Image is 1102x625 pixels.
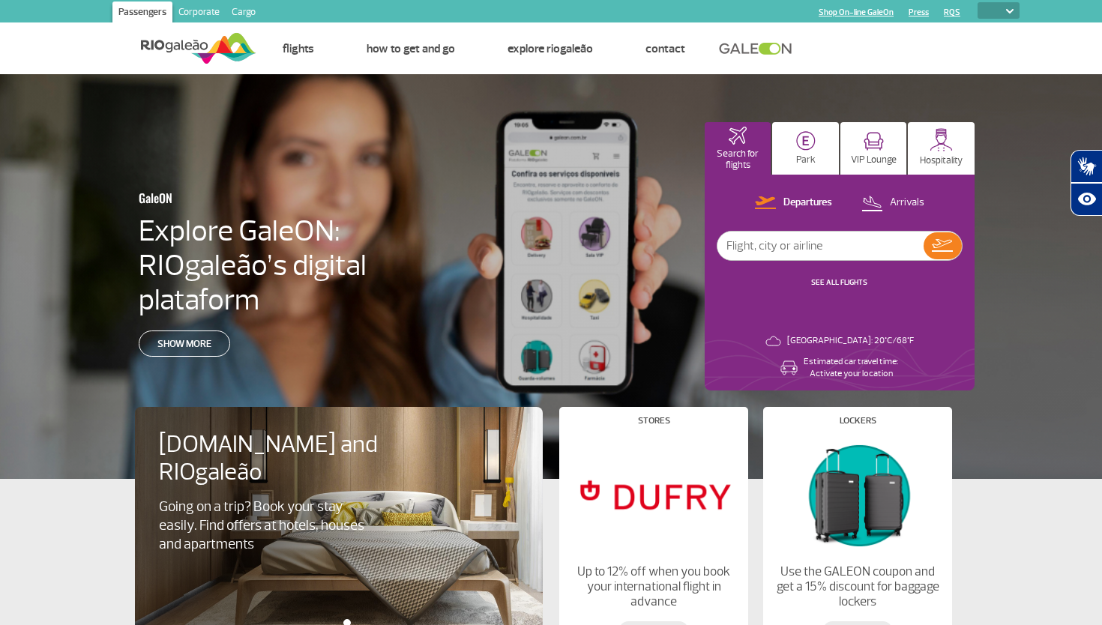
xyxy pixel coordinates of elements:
[807,277,872,289] button: SEE ALL FLIGHTS
[920,155,963,166] p: Hospitality
[226,1,262,25] a: Cargo
[864,132,884,151] img: vipRoom.svg
[172,1,226,25] a: Corporate
[139,214,463,317] h4: Explore GaleON: RIOgaleão’s digital plataform
[638,417,670,425] h4: Stores
[776,437,939,552] img: Lockers
[796,154,816,166] p: Park
[283,41,314,56] a: Flights
[890,196,924,210] p: Arrivals
[112,1,172,25] a: Passengers
[909,7,929,17] a: Press
[944,7,960,17] a: RQS
[772,122,839,175] button: Park
[804,356,898,380] p: Estimated car travel time: Activate your location
[572,437,735,552] img: Stores
[729,127,747,145] img: airplaneHomeActive.svg
[159,431,397,486] h4: [DOMAIN_NAME] and RIOgaleão
[159,498,372,554] p: Going on a trip? Book your stay easily. Find offers at hotels, houses and apartments
[783,196,832,210] p: Departures
[572,564,735,609] p: Up to 12% off when you book your international flight in advance
[705,122,771,175] button: Search for flights
[1071,150,1102,216] div: Plugin de acessibilidade da Hand Talk.
[857,193,929,213] button: Arrivals
[139,330,230,357] a: Show more
[796,131,816,151] img: carParkingHome.svg
[787,335,914,347] p: [GEOGRAPHIC_DATA]: 20°C/68°F
[159,431,519,554] a: [DOMAIN_NAME] and RIOgaleãoGoing on a trip? Book your stay easily. Find offers at hotels, houses ...
[930,128,953,151] img: hospitality.svg
[508,41,593,56] a: Explore RIOgaleão
[717,232,924,260] input: Flight, city or airline
[1071,183,1102,216] button: Abrir recursos assistivos.
[908,122,975,175] button: Hospitality
[1071,150,1102,183] button: Abrir tradutor de língua de sinais.
[367,41,455,56] a: How to get and go
[840,122,907,175] button: VIP Lounge
[776,564,939,609] p: Use the GALEON coupon and get a 15% discount for baggage lockers
[819,7,894,17] a: Shop On-line GaleOn
[851,154,897,166] p: VIP Lounge
[750,193,837,213] button: Departures
[811,277,867,287] a: SEE ALL FLIGHTS
[645,41,685,56] a: Contact
[840,417,876,425] h4: Lockers
[139,182,389,214] h3: GaleON
[712,148,764,171] p: Search for flights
